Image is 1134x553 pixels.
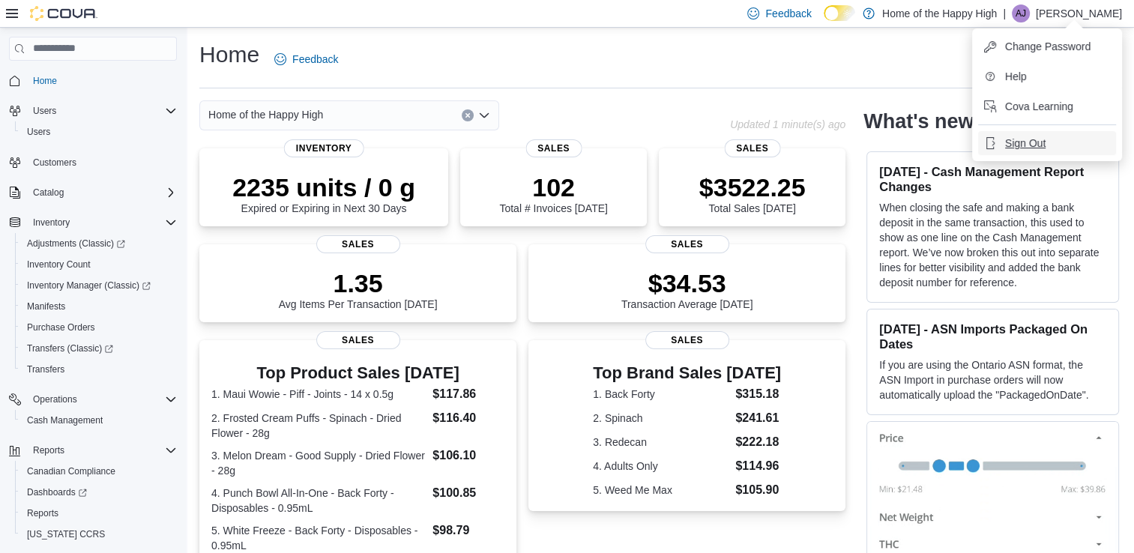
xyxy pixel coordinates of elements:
button: Manifests [15,296,183,317]
dt: 2. Spinach [593,411,729,426]
span: Home [33,75,57,87]
p: $34.53 [621,268,753,298]
span: Transfers (Classic) [21,339,177,357]
span: Customers [33,157,76,169]
button: [US_STATE] CCRS [15,524,183,545]
span: Dark Mode [824,21,824,22]
button: Clear input [462,109,474,121]
span: Users [27,126,50,138]
dd: $114.96 [735,457,781,475]
a: Users [21,123,56,141]
button: Users [27,102,62,120]
dt: 1. Maui Wowie - Piff - Joints - 14 x 0.5g [211,387,426,402]
dt: 4. Punch Bowl All-In-One - Back Forty - Disposables - 0.95mL [211,486,426,516]
dd: $106.10 [432,447,504,465]
a: Transfers [21,360,70,378]
button: Catalog [3,182,183,203]
dt: 5. Weed Me Max [593,483,729,498]
span: Sales [724,139,780,157]
span: Inventory [284,139,364,157]
dd: $105.90 [735,481,781,499]
dt: 5. White Freeze - Back Forty - Disposables - 0.95mL [211,523,426,553]
span: Dashboards [21,483,177,501]
button: Home [3,70,183,91]
span: Sales [316,235,400,253]
span: Manifests [27,300,65,312]
div: Total Sales [DATE] [699,172,806,214]
button: Change Password [978,34,1116,58]
p: 1.35 [279,268,438,298]
input: Dark Mode [824,5,855,21]
button: Sign Out [978,131,1116,155]
h3: [DATE] - Cash Management Report Changes [879,164,1106,194]
p: When closing the safe and making a bank deposit in the same transaction, this used to show as one... [879,200,1106,290]
span: Sales [645,331,729,349]
p: [PERSON_NAME] [1036,4,1122,22]
dt: 1. Back Forty [593,387,729,402]
button: Users [3,100,183,121]
a: Reports [21,504,64,522]
dt: 3. Redecan [593,435,729,450]
button: Reports [15,503,183,524]
a: [US_STATE] CCRS [21,525,111,543]
dd: $117.86 [432,385,504,403]
dt: 3. Melon Dream - Good Supply - Dried Flower - 28g [211,448,426,478]
span: Catalog [27,184,177,202]
h2: What's new [863,109,974,133]
button: Operations [3,389,183,410]
button: Help [978,64,1116,88]
span: AJ [1016,4,1026,22]
span: Home [27,71,177,90]
span: Reports [21,504,177,522]
button: Canadian Compliance [15,461,183,482]
span: Inventory Manager (Classic) [27,279,151,291]
a: Transfers (Classic) [15,338,183,359]
span: [US_STATE] CCRS [27,528,105,540]
span: Users [27,102,177,120]
span: Inventory Manager (Classic) [21,276,177,294]
a: Adjustments (Classic) [15,233,183,254]
span: Adjustments (Classic) [27,238,125,250]
dd: $315.18 [735,385,781,403]
span: Cova Learning [1005,99,1073,114]
dd: $100.85 [432,484,504,502]
span: Transfers [27,363,64,375]
span: Sign Out [1005,136,1046,151]
span: Dashboards [27,486,87,498]
button: Customers [3,151,183,173]
div: Transaction Average [DATE] [621,268,753,310]
dd: $98.79 [432,522,504,540]
span: Canadian Compliance [27,465,115,477]
dd: $241.61 [735,409,781,427]
h3: [DATE] - ASN Imports Packaged On Dates [879,321,1106,351]
span: Purchase Orders [27,321,95,333]
h3: Top Product Sales [DATE] [211,364,504,382]
dt: 4. Adults Only [593,459,729,474]
a: Canadian Compliance [21,462,121,480]
div: Avg Items Per Transaction [DATE] [279,268,438,310]
a: Dashboards [15,482,183,503]
button: Inventory [27,214,76,232]
a: Purchase Orders [21,318,101,336]
p: 102 [499,172,607,202]
div: April Johnson [1012,4,1030,22]
span: Operations [27,390,177,408]
a: Dashboards [21,483,93,501]
span: Adjustments (Classic) [21,235,177,253]
span: Customers [27,153,177,172]
a: Feedback [268,44,344,74]
img: Cova [30,6,97,21]
span: Home of the Happy High [208,106,323,124]
a: Home [27,72,63,90]
button: Users [15,121,183,142]
span: Users [21,123,177,141]
button: Transfers [15,359,183,380]
span: Catalog [33,187,64,199]
a: Cash Management [21,411,109,429]
dt: 2. Frosted Cream Puffs - Spinach - Dried Flower - 28g [211,411,426,441]
span: Canadian Compliance [21,462,177,480]
button: Cova Learning [978,94,1116,118]
p: 2235 units / 0 g [232,172,415,202]
span: Reports [27,441,177,459]
p: | [1003,4,1006,22]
